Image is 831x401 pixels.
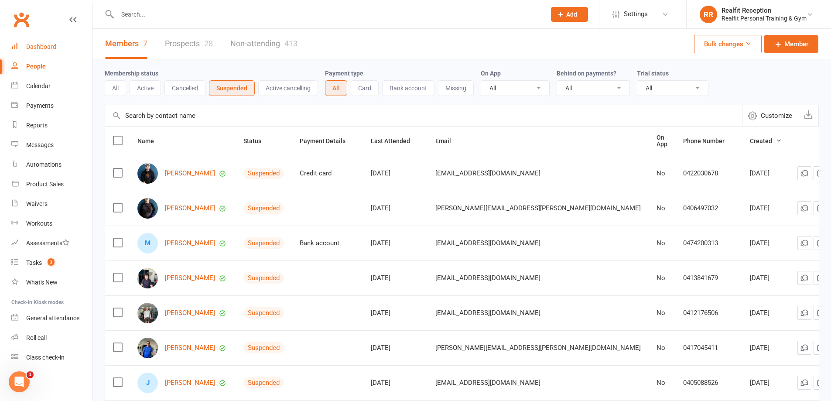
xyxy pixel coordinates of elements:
[137,373,158,393] div: Janice
[300,137,355,144] span: Payment Details
[164,80,205,96] button: Cancelled
[435,165,540,182] span: [EMAIL_ADDRESS][DOMAIN_NAME]
[761,110,792,121] span: Customize
[722,7,807,14] div: Realfit Reception
[48,258,55,266] span: 3
[26,315,79,322] div: General attendance
[435,137,461,144] span: Email
[26,102,54,109] div: Payments
[26,259,42,266] div: Tasks
[371,379,420,387] div: [DATE]
[11,348,92,367] a: Class kiosk mode
[624,4,648,24] span: Settings
[371,274,420,282] div: [DATE]
[26,334,47,341] div: Roll call
[230,29,298,59] a: Non-attending413
[435,305,540,321] span: [EMAIL_ADDRESS][DOMAIN_NAME]
[165,344,215,352] a: [PERSON_NAME]
[26,279,58,286] div: What's New
[657,240,667,247] div: No
[105,80,126,96] button: All
[258,80,318,96] button: Active cancelling
[11,175,92,194] a: Product Sales
[137,137,164,144] span: Name
[551,7,588,22] button: Add
[105,105,742,126] input: Search by contact name
[137,198,158,219] img: Leanne
[557,70,616,77] label: Behind on payments?
[26,63,46,70] div: People
[11,253,92,273] a: Tasks 3
[243,377,284,388] div: Suspended
[371,137,420,144] span: Last Attended
[750,344,782,352] div: [DATE]
[371,170,420,177] div: [DATE]
[750,136,782,146] button: Created
[105,29,147,59] a: Members7
[11,233,92,253] a: Assessments
[683,344,734,352] div: 0417045411
[683,274,734,282] div: 0413841679
[243,202,284,214] div: Suspended
[649,127,675,156] th: On App
[11,37,92,57] a: Dashboard
[209,80,255,96] button: Suspended
[165,205,215,212] a: [PERSON_NAME]
[371,205,420,212] div: [DATE]
[683,379,734,387] div: 0405088526
[435,136,461,146] button: Email
[784,39,808,49] span: Member
[750,274,782,282] div: [DATE]
[165,274,215,282] a: [PERSON_NAME]
[11,273,92,292] a: What's New
[165,170,215,177] a: [PERSON_NAME]
[481,70,501,77] label: On App
[243,168,284,179] div: Suspended
[105,70,158,77] label: Membership status
[764,35,818,53] a: Member
[683,137,734,144] span: Phone Number
[11,57,92,76] a: People
[637,70,669,77] label: Trial status
[700,6,717,23] div: RR
[657,205,667,212] div: No
[750,137,782,144] span: Created
[371,309,420,317] div: [DATE]
[9,371,30,392] iframe: Intercom live chat
[750,205,782,212] div: [DATE]
[750,379,782,387] div: [DATE]
[750,309,782,317] div: [DATE]
[10,9,32,31] a: Clubworx
[683,170,734,177] div: 0422030678
[11,76,92,96] a: Calendar
[137,136,164,146] button: Name
[165,29,213,59] a: Prospects28
[11,328,92,348] a: Roll call
[115,8,540,21] input: Search...
[435,339,641,356] span: [PERSON_NAME][EMAIL_ADDRESS][PERSON_NAME][DOMAIN_NAME]
[683,240,734,247] div: 0474200313
[137,163,158,184] img: Sam
[11,135,92,155] a: Messages
[26,200,48,207] div: Waivers
[11,96,92,116] a: Payments
[26,161,62,168] div: Automations
[657,379,667,387] div: No
[325,80,347,96] button: All
[26,82,51,89] div: Calendar
[204,39,213,48] div: 28
[243,237,284,249] div: Suspended
[11,214,92,233] a: Workouts
[722,14,807,22] div: Realfit Personal Training & Gym
[165,309,215,317] a: [PERSON_NAME]
[750,170,782,177] div: [DATE]
[300,170,355,177] div: Credit card
[683,309,734,317] div: 0412176506
[243,307,284,319] div: Suspended
[371,136,420,146] button: Last Attended
[694,35,762,53] button: Bulk changes
[683,205,734,212] div: 0406497032
[657,309,667,317] div: No
[382,80,434,96] button: Bank account
[137,338,158,358] img: Glen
